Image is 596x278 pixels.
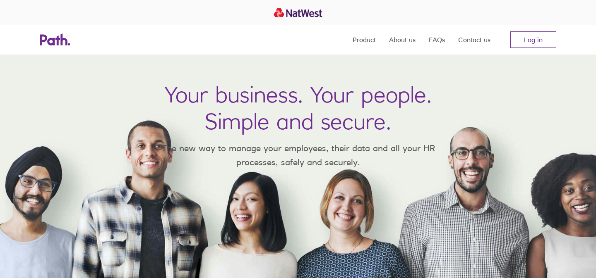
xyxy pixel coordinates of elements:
[429,25,445,55] a: FAQs
[458,25,490,55] a: Contact us
[389,25,416,55] a: About us
[149,141,447,169] p: The new way to manage your employees, their data and all your HR processes, safely and securely.
[353,25,376,55] a: Product
[164,81,432,135] h1: Your business. Your people. Simple and secure.
[510,31,556,48] a: Log in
